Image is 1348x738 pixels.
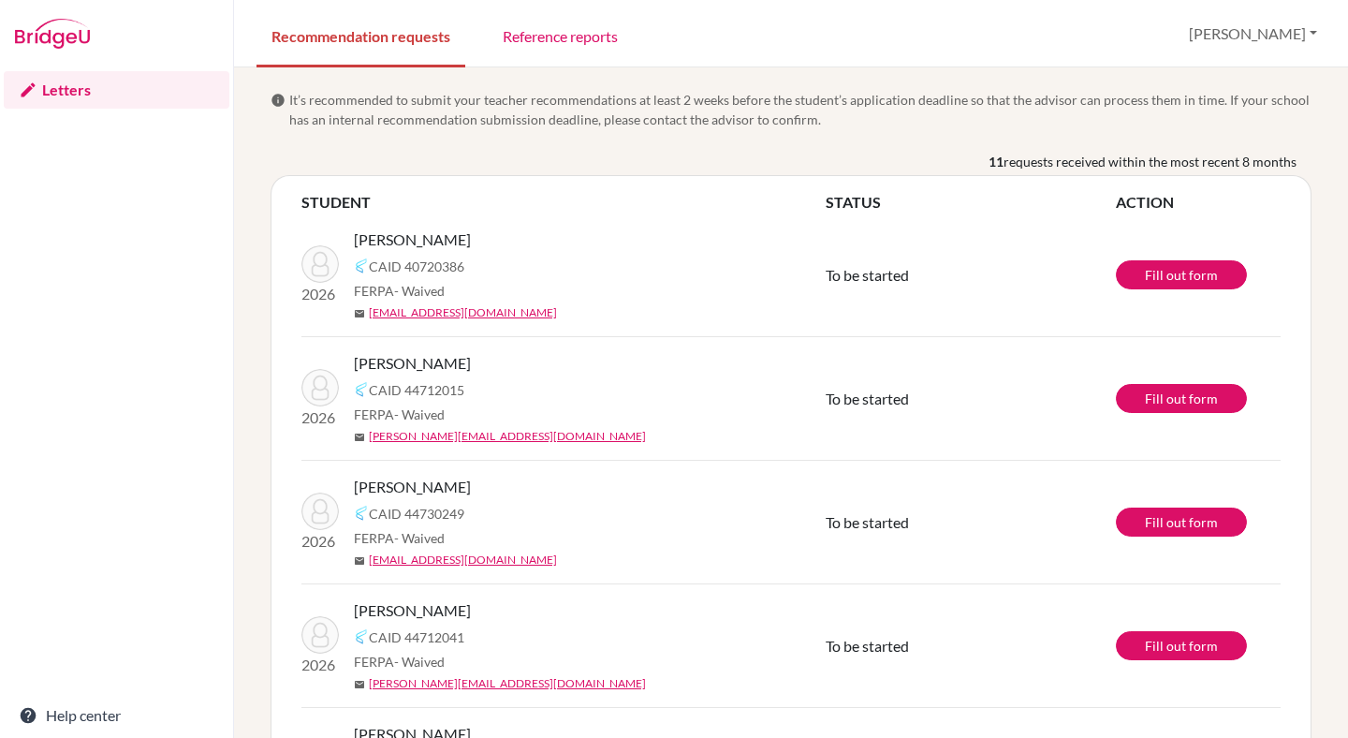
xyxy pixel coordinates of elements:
span: CAID 44712015 [369,380,464,400]
span: - Waived [394,406,445,422]
span: FERPA [354,652,445,672]
span: [PERSON_NAME] [354,599,471,622]
th: STATUS [826,191,1116,214]
span: CAID 44712041 [369,627,464,647]
span: - Waived [394,283,445,299]
a: [PERSON_NAME][EMAIL_ADDRESS][DOMAIN_NAME] [369,675,646,692]
span: FERPA [354,405,445,424]
a: Fill out form [1116,384,1247,413]
span: To be started [826,513,909,531]
p: 2026 [301,283,339,305]
span: requests received within the most recent 8 months [1004,152,1297,171]
span: FERPA [354,528,445,548]
a: Fill out form [1116,508,1247,537]
th: ACTION [1116,191,1281,214]
span: To be started [826,637,909,655]
span: mail [354,555,365,567]
img: Common App logo [354,382,369,397]
img: Tibrewal, Aarav [301,245,339,283]
img: Common App logo [354,258,369,273]
img: Penón Gillen, Luisa [301,616,339,654]
img: Common App logo [354,506,369,521]
a: [EMAIL_ADDRESS][DOMAIN_NAME] [369,552,557,568]
a: Help center [4,697,229,734]
span: FERPA [354,281,445,301]
span: - Waived [394,654,445,670]
span: - Waived [394,530,445,546]
span: To be started [826,266,909,284]
img: Bridge-U [15,19,90,49]
span: CAID 40720386 [369,257,464,276]
a: Fill out form [1116,260,1247,289]
img: Chasí, Adrián [301,369,339,406]
a: Letters [4,71,229,109]
span: It’s recommended to submit your teacher recommendations at least 2 weeks before the student’s app... [289,90,1311,129]
p: 2026 [301,654,339,676]
span: info [271,93,286,108]
span: [PERSON_NAME] [354,229,471,251]
a: Reference reports [488,3,633,67]
p: 2026 [301,530,339,553]
span: CAID 44730249 [369,504,464,524]
span: To be started [826,390,909,407]
button: [PERSON_NAME] [1180,16,1326,52]
span: mail [354,432,365,443]
span: [PERSON_NAME] [354,352,471,375]
a: Fill out form [1116,631,1247,660]
p: 2026 [301,406,339,429]
a: [EMAIL_ADDRESS][DOMAIN_NAME] [369,304,557,321]
img: Common App logo [354,629,369,644]
img: Davidson, Ruby [301,493,339,530]
th: STUDENT [301,191,826,214]
b: 11 [989,152,1004,171]
span: mail [354,679,365,690]
span: mail [354,308,365,319]
a: [PERSON_NAME][EMAIL_ADDRESS][DOMAIN_NAME] [369,428,646,445]
a: Recommendation requests [256,3,465,67]
span: [PERSON_NAME] [354,476,471,498]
